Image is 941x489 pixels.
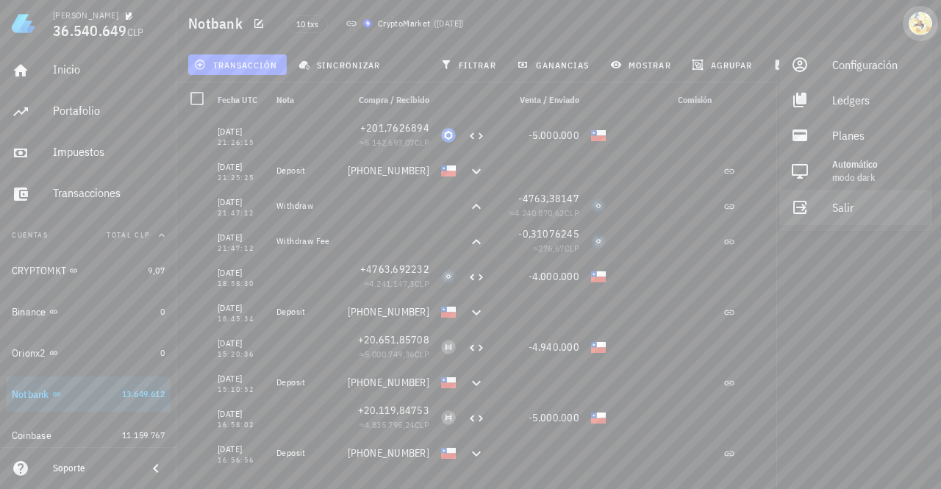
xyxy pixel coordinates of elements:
span: ≈ [359,349,429,360]
div: Automático [832,159,920,171]
a: Portafolio [6,94,171,129]
span: agrupar [695,59,752,71]
div: Notbank [12,388,49,401]
button: sincronizar [293,54,390,75]
div: Nota [271,82,341,118]
span: Venta / Enviado [520,94,579,105]
span: ≈ [359,137,429,148]
span: 10 txs [296,16,318,32]
span: [DATE] [437,18,461,29]
div: Venta / Enviado [491,82,585,118]
div: Binance [12,306,46,318]
span: 0 [160,306,165,317]
span: [PHONE_NUMBER] [348,164,430,177]
div: 21:26:15 [218,139,265,146]
span: 11.159.767 [122,429,165,440]
span: CLP [415,349,429,360]
span: ( ) [434,16,465,31]
div: 21:47:12 [218,245,265,252]
div: CLP-icon [441,375,456,390]
span: ganancias [520,59,589,71]
div: CRYPTOMKT [12,265,66,277]
div: 21:25:25 [218,174,265,182]
div: CLP-icon [441,163,456,178]
div: CLP-icon [591,340,606,354]
a: Inicio [6,53,171,88]
div: 15:20:36 [218,351,265,358]
button: Totales [776,82,941,118]
div: Withdraw [276,200,335,212]
span: ≈ [533,243,579,254]
div: Deposit [276,306,335,318]
div: avatar [909,12,932,35]
div: Inicio [53,63,165,76]
div: LINK-icon [441,128,456,143]
a: Coinbase 11.159.767 [6,418,171,453]
span: 276,67 [538,243,564,254]
span: -0,31076245 [518,227,579,240]
img: LedgiFi [12,12,35,35]
a: Orionx2 0 [6,335,171,371]
div: HBAR-icon [441,410,456,425]
button: transacción [188,54,287,75]
div: 18:58:30 [218,280,265,288]
div: Comisión [612,82,718,118]
div: [PERSON_NAME] [53,10,118,21]
div: [DATE] [218,407,265,421]
span: [PHONE_NUMBER] [348,446,430,460]
span: ≈ [359,419,429,430]
div: Withdraw Fee [276,235,335,247]
div: 18:45:34 [218,315,265,323]
img: CryptoMKT [363,19,372,28]
div: [DATE] [218,301,265,315]
div: Orionx2 [12,347,46,360]
div: CLP-icon [591,128,606,143]
div: [DATE] [218,124,265,139]
span: CLP [565,243,579,254]
div: CLP-icon [441,446,456,460]
div: Configuración [832,50,920,79]
a: Notbank 13.649.612 [6,376,171,412]
span: transacción [197,59,277,71]
span: ≈ [509,207,579,218]
div: Portafolio [53,104,165,118]
span: Total CLP [107,230,150,240]
div: 21:47:12 [218,210,265,217]
div: CryptoMarket [378,16,431,31]
span: mostrar [613,59,671,71]
span: [PHONE_NUMBER] [348,305,430,318]
div: Salir [832,193,920,222]
span: CLP [415,419,429,430]
span: [PHONE_NUMBER] [348,376,430,389]
span: sincronizar [301,59,380,71]
span: -5.000.000 [529,411,580,424]
span: 4.835.795,24 [365,419,415,430]
div: [DATE] [218,160,265,174]
span: Nota [276,94,294,105]
div: Deposit [276,376,335,388]
span: +4763,692232 [360,263,429,276]
a: Impuestos [6,135,171,171]
a: Transacciones [6,176,171,212]
span: modo Dark [832,171,875,184]
div: 16:58:02 [218,421,265,429]
div: Fecha UTC [212,82,271,118]
div: ADA-icon [591,199,606,213]
div: HBAR-icon [441,340,456,354]
div: Deposit [276,165,335,176]
div: CLP-icon [441,304,456,319]
div: Compra / Recibido [341,82,435,118]
div: Transacciones [53,186,165,200]
div: ADA-icon [591,234,606,249]
span: +20.651,85708 [358,333,429,346]
div: [DATE] [218,336,265,351]
div: CLP-icon [591,269,606,284]
span: 4.240.870,62 [515,207,565,218]
span: 9,07 [148,265,165,276]
span: 5.142.693,07 [365,137,415,148]
div: 15:10:52 [218,386,265,393]
div: Impuestos [53,145,165,159]
div: 16:56:56 [218,457,265,464]
span: -4.940.000 [529,340,580,354]
button: CuentasTotal CLP [6,218,171,253]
